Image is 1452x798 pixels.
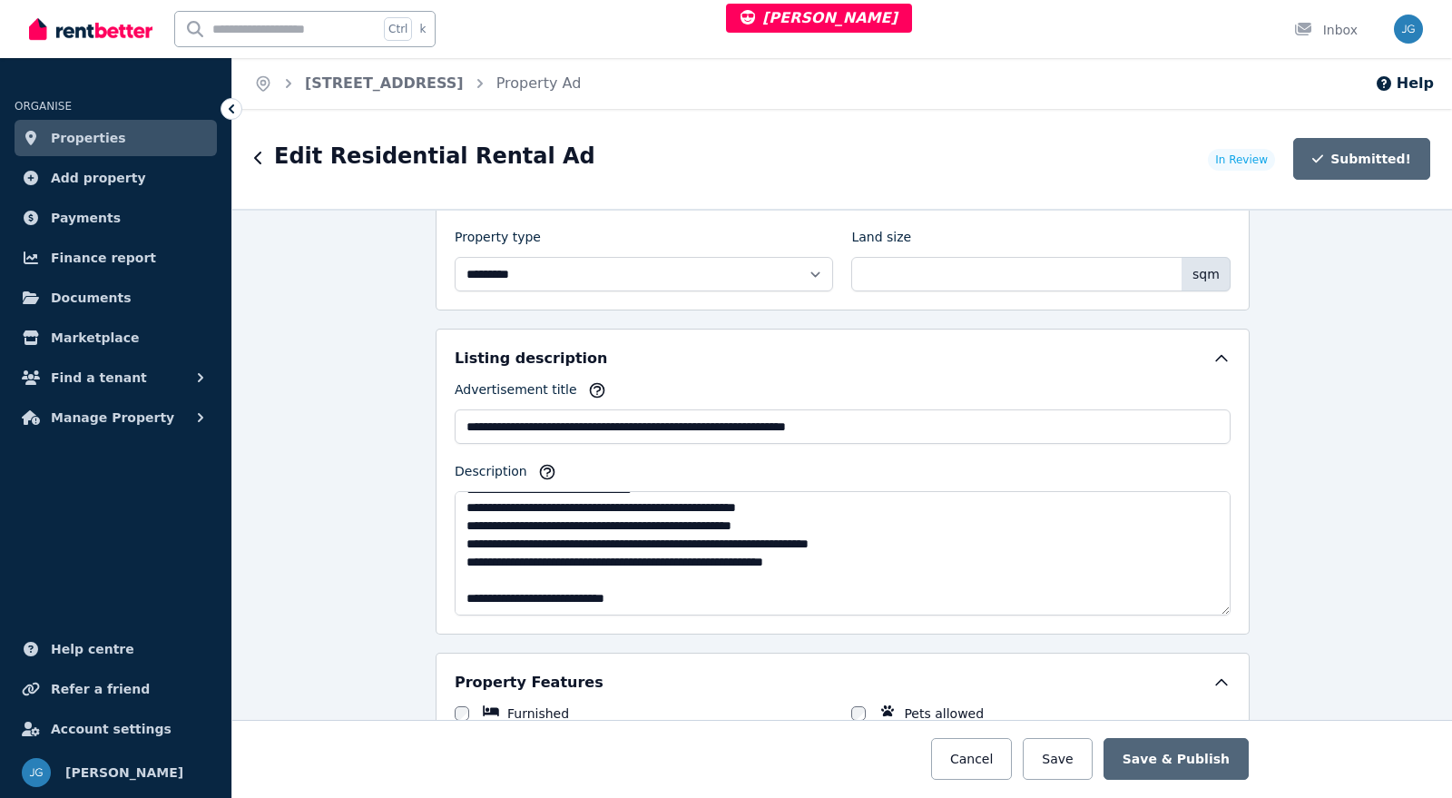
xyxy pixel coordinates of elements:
[51,367,147,389] span: Find a tenant
[51,207,121,229] span: Payments
[51,247,156,269] span: Finance report
[851,228,911,253] label: Land size
[1294,21,1358,39] div: Inbox
[305,74,464,92] a: [STREET_ADDRESS]
[455,672,603,694] h5: Property Features
[931,738,1012,780] button: Cancel
[507,704,569,723] label: Furnished
[1394,15,1423,44] img: Jeremy Goldschmidt
[274,142,595,171] h1: Edit Residential Rental Ad
[51,718,172,740] span: Account settings
[51,678,150,700] span: Refer a friend
[51,167,146,189] span: Add property
[51,327,139,349] span: Marketplace
[1023,738,1092,780] button: Save
[1104,738,1249,780] button: Save & Publish
[232,58,603,109] nav: Breadcrumb
[496,74,582,92] a: Property Ad
[15,360,217,396] button: Find a tenant
[384,17,412,41] span: Ctrl
[455,462,527,488] label: Description
[65,762,183,783] span: [PERSON_NAME]
[1375,73,1434,94] button: Help
[51,407,174,429] span: Manage Property
[22,758,51,787] img: Jeremy Goldschmidt
[15,120,217,156] a: Properties
[1215,153,1268,167] span: In Review
[419,22,426,36] span: k
[51,287,132,309] span: Documents
[51,127,126,149] span: Properties
[15,160,217,196] a: Add property
[455,380,577,406] label: Advertisement title
[15,280,217,316] a: Documents
[741,9,898,26] span: [PERSON_NAME]
[1293,138,1430,180] button: Submitted!
[51,638,134,660] span: Help centre
[15,200,217,236] a: Payments
[29,15,152,43] img: RentBetter
[15,320,217,356] a: Marketplace
[455,348,607,369] h5: Listing description
[15,100,72,113] span: ORGANISE
[15,240,217,276] a: Finance report
[15,631,217,667] a: Help centre
[455,228,541,253] label: Property type
[15,399,217,436] button: Manage Property
[904,704,984,723] label: Pets allowed
[15,671,217,707] a: Refer a friend
[15,711,217,747] a: Account settings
